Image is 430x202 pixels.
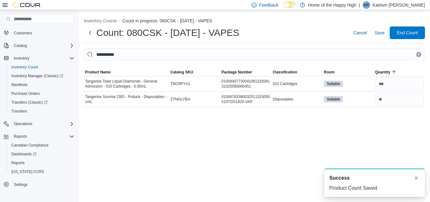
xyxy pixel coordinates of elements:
[11,73,63,78] span: Inventory Manager (Classic)
[11,181,74,188] span: Settings
[11,120,35,128] button: Operations
[329,184,420,192] div: Product Count Saved
[6,107,77,116] button: Transfers
[14,134,27,139] span: Reports
[84,26,96,39] button: Next
[1,180,77,189] button: Settings
[11,29,74,37] span: Customers
[6,141,77,150] button: Canadian Compliance
[1,119,77,128] button: Operations
[364,1,369,9] span: KR
[11,29,35,37] a: Customers
[222,70,252,75] span: Package Number
[324,81,343,87] span: Sellable
[11,100,48,105] span: Transfers (Classic)
[85,70,110,75] span: Product Name
[9,168,47,176] a: [US_STATE] CCRS
[373,1,425,9] p: Kaelum [PERSON_NAME]
[284,2,297,8] input: Dark Mode
[327,81,340,87] span: Sellable
[170,81,191,86] span: TNCRPYUL
[273,97,293,102] span: Disposables
[11,55,32,62] button: Inventory
[353,30,367,36] span: Cancel
[11,143,48,148] span: Canadian Compliance
[6,98,77,107] a: Transfers (Classic)
[14,31,32,36] span: Customers
[397,30,418,36] span: End Count
[9,159,74,167] span: Reports
[375,30,385,36] span: Save
[85,79,168,89] span: Tangerine Twist Liquid Diamonds - General Admission - 510 Cartridges - 0.95mL
[11,133,74,140] span: Reports
[220,68,272,76] button: Package Number
[271,68,323,76] button: Classification
[11,42,74,49] span: Catalog
[84,18,425,25] nav: An example of EuiBreadcrumbs
[363,1,370,9] div: Kaelum Rudy
[390,26,425,39] button: End Count
[11,152,37,157] span: Dashboards
[9,81,74,89] span: Manifests
[9,159,27,167] a: Reports
[324,70,335,75] span: Room
[9,168,74,176] span: Washington CCRS
[9,90,74,97] span: Purchase Orders
[1,54,77,63] button: Inventory
[220,78,272,90] div: 0100840773004108132508131025080000451
[11,91,40,96] span: Purchase Orders
[374,68,425,76] button: Quantity
[11,160,25,165] span: Reports
[9,72,66,80] a: Inventory Manager (Classic)
[14,182,27,187] span: Settings
[11,55,74,62] span: Inventory
[14,56,29,61] span: Inventory
[9,141,51,149] a: Canadian Compliance
[11,42,29,49] button: Catalog
[9,72,74,80] span: Inventory Manager (Classic)
[9,150,39,158] a: Dashboards
[1,28,77,37] button: Customers
[13,2,41,8] img: Cova
[9,63,74,71] span: Inventory Count
[11,65,38,70] span: Inventory Count
[6,167,77,176] button: [US_STATE] CCRS
[6,159,77,167] button: Reports
[273,70,297,75] span: Classification
[372,26,387,39] button: Save
[122,18,212,23] button: Count in progress: 080CSK - [DATE] - VAPES
[351,26,370,39] button: Cancel
[11,133,30,140] button: Reports
[6,89,77,98] button: Purchase Orders
[11,120,74,128] span: Operations
[9,63,41,71] a: Inventory Count
[170,70,193,75] span: Catalog SKU
[329,174,350,182] span: Success
[11,82,27,87] span: Manifests
[85,94,168,104] span: Tangerine Sunrise CBG - Potluck - Disposables - 1mL
[416,52,421,57] button: Clear input
[412,174,420,182] button: Dismiss toast
[11,169,44,174] span: [US_STATE] CCRS
[220,93,272,106] div: 01006763380032511325050510TGS1825-VAP
[84,68,169,76] button: Product Name
[1,41,77,50] button: Catalog
[6,63,77,72] button: Inventory Count
[359,1,360,9] p: |
[327,96,340,102] span: Sellable
[84,18,117,23] button: Inventory Counts
[11,181,30,188] a: Settings
[96,26,239,39] h1: Count: 080CSK - [DATE] - VAPES
[329,174,420,182] div: Notification
[273,81,297,86] span: 510 Cartridges
[9,81,30,89] a: Manifests
[84,48,425,61] input: This is a search bar. After typing your query, hit enter to filter the results lower in the page.
[9,107,30,115] a: Transfers
[375,70,390,75] span: Quantity
[169,68,220,76] button: Catalog SKU
[14,43,27,48] span: Catalog
[1,132,77,141] button: Reports
[14,121,32,126] span: Operations
[9,99,74,106] span: Transfers (Classic)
